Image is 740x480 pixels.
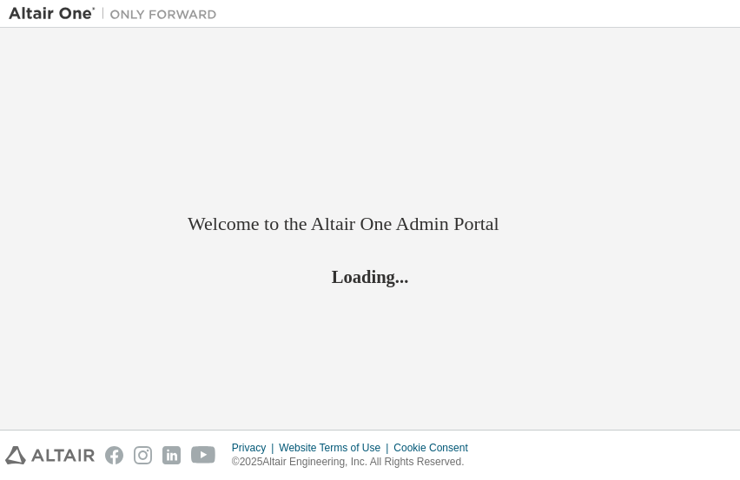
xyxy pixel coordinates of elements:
div: Privacy [232,441,279,455]
img: Altair One [9,5,226,23]
p: © 2025 Altair Engineering, Inc. All Rights Reserved. [232,455,479,470]
img: instagram.svg [134,446,152,464]
div: Website Terms of Use [279,441,393,455]
div: Cookie Consent [393,441,478,455]
h2: Loading... [188,265,552,287]
img: altair_logo.svg [5,446,95,464]
img: facebook.svg [105,446,123,464]
img: linkedin.svg [162,446,181,464]
img: youtube.svg [191,446,216,464]
h2: Welcome to the Altair One Admin Portal [188,212,552,236]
